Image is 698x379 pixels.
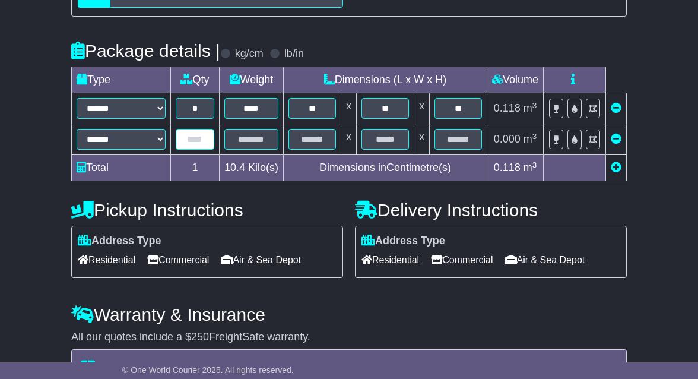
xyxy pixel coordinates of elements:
td: x [414,124,430,155]
span: © One World Courier 2025. All rights reserved. [122,365,294,375]
span: 250 [191,331,209,343]
label: kg/cm [235,48,264,61]
span: Air & Sea Depot [221,251,301,269]
td: Dimensions (L x W x H) [284,67,487,93]
label: lb/in [284,48,304,61]
sup: 3 [532,101,537,110]
sup: 3 [532,132,537,141]
label: Address Type [361,235,445,248]
span: Commercial [431,251,493,269]
span: 0.118 [494,162,521,173]
a: Add new item [611,162,621,173]
span: m [523,102,537,114]
td: x [341,124,357,155]
h4: Delivery Instructions [355,200,627,220]
span: Residential [78,251,135,269]
span: Air & Sea Depot [505,251,585,269]
a: Remove this item [611,133,621,145]
td: 1 [170,155,219,181]
td: x [414,93,430,124]
td: x [341,93,357,124]
sup: 3 [532,160,537,169]
td: Weight [219,67,283,93]
td: Total [71,155,170,181]
span: m [523,162,537,173]
h4: Pickup Instructions [71,200,343,220]
td: Volume [487,67,544,93]
span: 0.000 [494,133,521,145]
h4: Package details | [71,41,220,61]
h4: Warranty & Insurance [71,305,627,324]
a: Remove this item [611,102,621,114]
td: Type [71,67,170,93]
td: Kilo(s) [219,155,283,181]
span: Commercial [147,251,209,269]
span: m [523,133,537,145]
td: Qty [170,67,219,93]
span: Residential [361,251,419,269]
div: All our quotes include a $ FreightSafe warranty. [71,331,627,344]
span: 0.118 [494,102,521,114]
td: Dimensions in Centimetre(s) [284,155,487,181]
span: 10.4 [224,162,245,173]
label: Address Type [78,235,161,248]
